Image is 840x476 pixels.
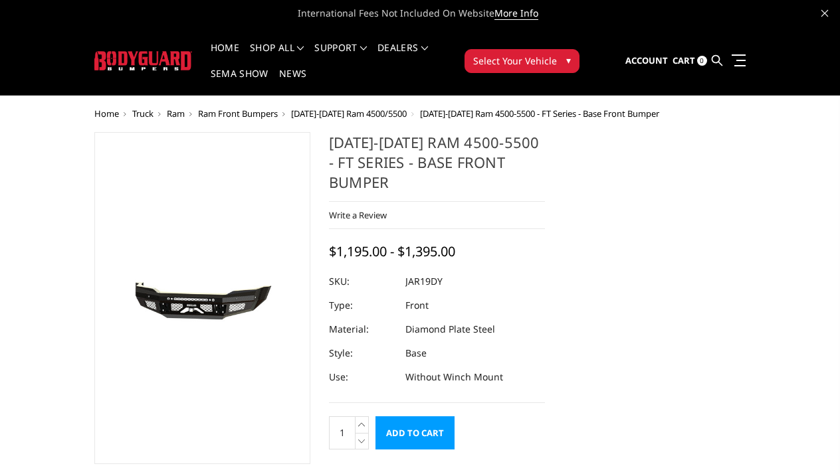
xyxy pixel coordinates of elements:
a: Home [211,43,239,69]
a: 2019-2025 Ram 4500-5500 - FT Series - Base Front Bumper [94,132,310,464]
a: Support [314,43,367,69]
dt: Material: [329,317,395,341]
img: 2019-2025 Ram 4500-5500 - FT Series - Base Front Bumper [98,249,306,348]
dt: Style: [329,341,395,365]
h1: [DATE]-[DATE] Ram 4500-5500 - FT Series - Base Front Bumper [329,132,545,202]
a: shop all [250,43,304,69]
dd: JAR19DY [405,270,443,293]
dd: Diamond Plate Steel [405,317,495,341]
span: 0 [697,56,707,66]
dt: Use: [329,365,395,389]
span: Cart [673,54,695,66]
span: Account [625,54,668,66]
dt: SKU: [329,270,395,293]
a: Ram Front Bumpers [198,108,278,119]
a: Cart 0 [673,43,707,79]
span: $1,195.00 - $1,395.00 [329,242,455,260]
img: BODYGUARD BUMPERS [94,51,192,70]
dd: Without Winch Mount [405,365,503,389]
a: Write a Review [329,209,387,221]
dd: Front [405,293,429,317]
a: SEMA Show [211,69,268,95]
input: Add to Cart [375,416,455,449]
a: Home [94,108,119,119]
button: Select Your Vehicle [465,49,579,73]
span: ▾ [566,53,571,67]
a: News [279,69,306,95]
span: [DATE]-[DATE] Ram 4500-5500 - FT Series - Base Front Bumper [420,108,659,119]
a: Ram [167,108,185,119]
a: [DATE]-[DATE] Ram 4500/5500 [291,108,407,119]
a: Account [625,43,668,79]
dd: Base [405,341,427,365]
a: Truck [132,108,154,119]
a: More Info [494,7,538,20]
span: Select Your Vehicle [473,54,557,68]
dt: Type: [329,293,395,317]
a: Dealers [377,43,428,69]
